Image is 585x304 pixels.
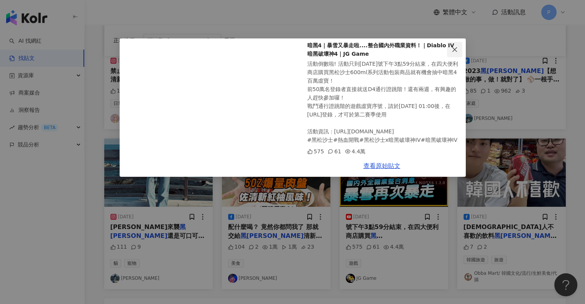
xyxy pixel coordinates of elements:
div: 4.4萬 [345,147,365,156]
div: 暗黑4｜暴雪又暴走啦....整合國內外職業資料！｜Diablo IV 暗黑破壞神4｜JG Game [307,41,460,58]
a: 查看原始貼文 [363,162,400,169]
span: close [452,47,458,53]
div: 活動倒數啦! 活動只到[DATE]號下午3點59分結束，在四大便利商店購買黑松沙士600ml系列活動包裝商品就有機會抽中暗黑4百萬虛寶！ 前50萬名登錄者直接就送D4通行證跳階！還有兩週，有興趣... [307,60,460,144]
div: 575 [307,147,324,156]
div: 61 [328,147,341,156]
button: Close [447,42,462,57]
iframe: 暗黑4｜暴雪又暴走啦....整合國內外職業資料！｜Diablo IV 暗黑破壞神4｜JG Game [120,38,295,177]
